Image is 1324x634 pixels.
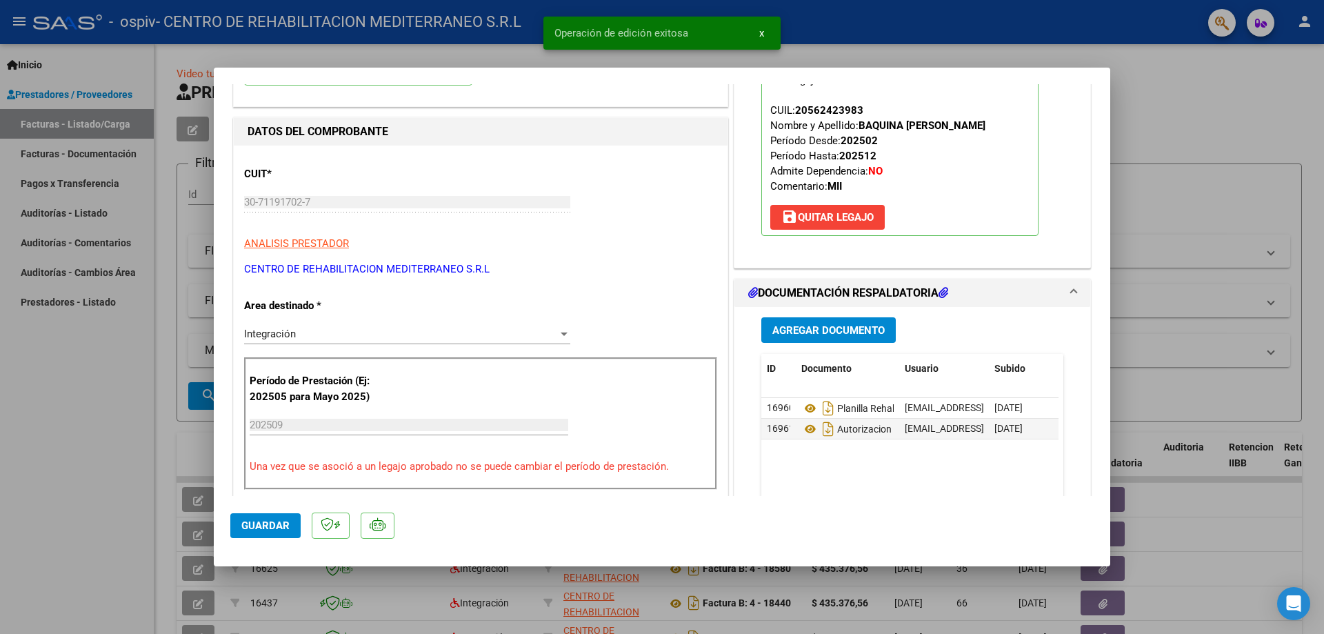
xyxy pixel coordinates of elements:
[905,363,939,374] span: Usuario
[767,363,776,374] span: ID
[241,519,290,532] span: Guardar
[761,317,896,343] button: Agregar Documento
[761,52,1039,236] p: Legajo preaprobado para Período de Prestación:
[770,104,985,192] span: CUIL: Nombre y Apellido: Período Desde: Período Hasta: Admite Dependencia:
[796,354,899,384] datatable-header-cell: Documento
[244,166,386,182] p: CUIT
[770,180,842,192] span: Comentario:
[748,21,775,46] button: x
[230,513,301,538] button: Guardar
[801,403,931,414] span: Planilla Rehabilitacion
[1058,354,1127,384] datatable-header-cell: Acción
[994,423,1023,434] span: [DATE]
[250,459,712,475] p: Una vez que se asoció a un legajo aprobado no se puede cambiar el período de prestación.
[244,237,349,250] span: ANALISIS PRESTADOR
[244,328,296,340] span: Integración
[748,285,948,301] h1: DOCUMENTACIÓN RESPALDATORIA
[994,363,1025,374] span: Subido
[989,354,1058,384] datatable-header-cell: Subido
[734,279,1090,307] mat-expansion-panel-header: DOCUMENTACIÓN RESPALDATORIA
[905,423,1139,434] span: [EMAIL_ADDRESS][DOMAIN_NAME] - [PERSON_NAME]
[759,27,764,39] span: x
[801,424,892,435] span: Autorizacion
[244,261,717,277] p: CENTRO DE REHABILITACION MEDITERRANEO S.R.L
[905,402,1139,413] span: [EMAIL_ADDRESS][DOMAIN_NAME] - [PERSON_NAME]
[734,32,1090,268] div: PREAPROBACIÓN PARA INTEGRACION
[781,208,798,225] mat-icon: save
[801,363,852,374] span: Documento
[839,150,876,162] strong: 202512
[868,165,883,177] strong: NO
[734,307,1090,593] div: DOCUMENTACIÓN RESPALDATORIA
[1277,587,1310,620] div: Open Intercom Messenger
[841,135,878,147] strong: 202502
[819,418,837,440] i: Descargar documento
[767,402,794,413] span: 16960
[770,205,885,230] button: Quitar Legajo
[767,423,794,434] span: 16961
[554,26,688,40] span: Operación de edición exitosa
[248,125,388,138] strong: DATOS DEL COMPROBANTE
[859,119,985,132] strong: BAQUINA [PERSON_NAME]
[250,373,388,404] p: Período de Prestación (Ej: 202505 para Mayo 2025)
[772,324,885,337] span: Agregar Documento
[781,211,874,224] span: Quitar Legajo
[795,103,863,118] div: 20562423983
[244,298,386,314] p: Area destinado *
[761,354,796,384] datatable-header-cell: ID
[827,180,842,192] strong: MII
[994,402,1023,413] span: [DATE]
[819,397,837,419] i: Descargar documento
[899,354,989,384] datatable-header-cell: Usuario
